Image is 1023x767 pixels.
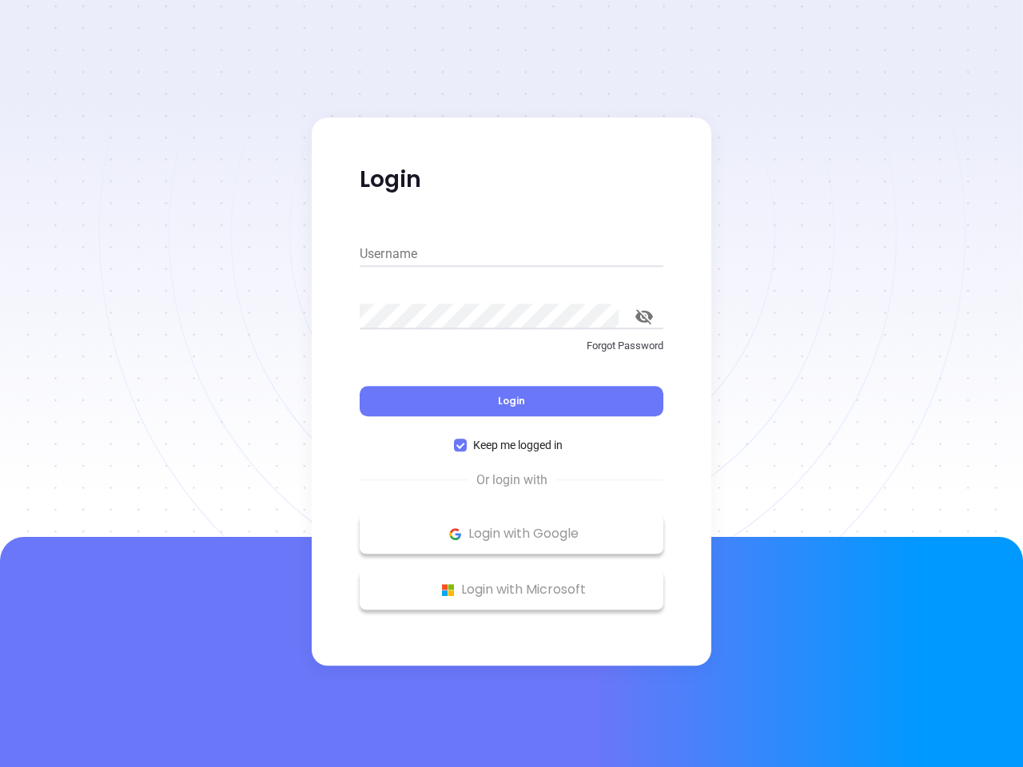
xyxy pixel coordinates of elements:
span: Login [498,394,525,407]
button: Login [360,386,663,416]
img: Google Logo [445,524,465,544]
img: Microsoft Logo [438,580,458,600]
p: Login with Google [368,522,655,546]
p: Forgot Password [360,338,663,354]
span: Or login with [468,471,555,490]
p: Login [360,165,663,194]
span: Keep me logged in [467,436,569,454]
a: Forgot Password [360,338,663,367]
button: Google Logo Login with Google [360,514,663,554]
button: Microsoft Logo Login with Microsoft [360,570,663,610]
button: toggle password visibility [625,297,663,336]
p: Login with Microsoft [368,578,655,602]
